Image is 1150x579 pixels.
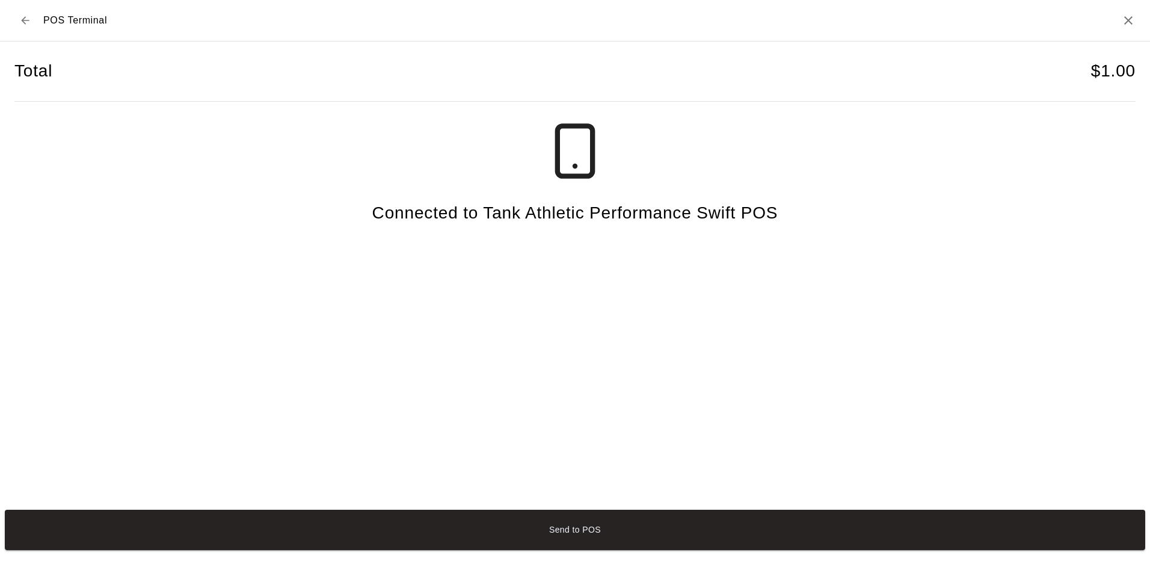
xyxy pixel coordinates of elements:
button: Back to checkout [14,10,36,31]
h4: Total [14,61,52,82]
h4: $ 1.00 [1091,61,1136,82]
div: POS Terminal [14,10,107,31]
h4: Connected to Tank Athletic Performance Swift POS [372,203,778,224]
button: Close [1121,13,1136,28]
button: Send to POS [5,510,1145,550]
